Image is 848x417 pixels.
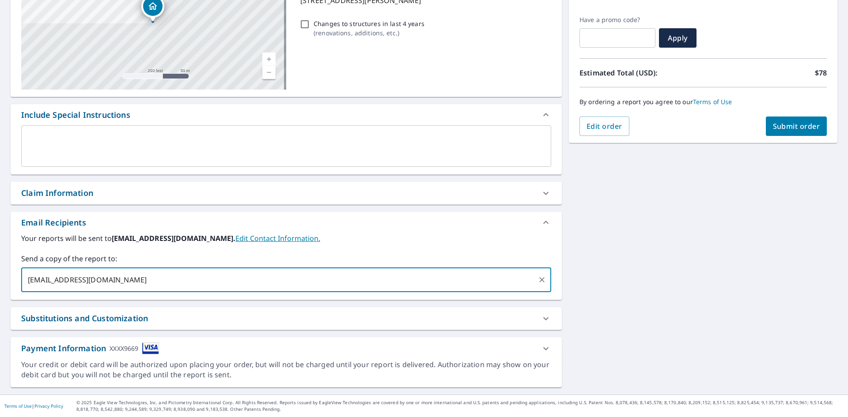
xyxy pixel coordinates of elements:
p: $78 [815,68,827,78]
div: Email Recipients [11,212,562,233]
div: Your credit or debit card will be authorized upon placing your order, but will not be charged unt... [21,360,551,380]
p: Estimated Total (USD): [579,68,703,78]
a: Privacy Policy [34,403,63,409]
button: Apply [659,28,697,48]
a: Terms of Use [693,98,732,106]
div: Include Special Instructions [11,104,562,125]
div: Email Recipients [21,217,86,229]
p: | [4,403,63,409]
div: Claim Information [11,182,562,204]
button: Clear [536,274,548,286]
button: Submit order [766,116,827,136]
div: Substitutions and Customization [11,307,562,330]
a: Terms of Use [4,403,32,409]
label: Your reports will be sent to [21,233,551,244]
div: Substitutions and Customization [21,312,148,324]
img: cardImage [142,342,159,354]
div: Payment InformationXXXX9669cardImage [11,337,562,360]
div: Include Special Instructions [21,109,130,121]
span: Apply [666,33,689,43]
label: Have a promo code? [579,16,655,24]
div: XXXX9669 [110,342,138,354]
p: By ordering a report you agree to our [579,98,827,106]
div: Payment Information [21,342,159,354]
label: Send a copy of the report to: [21,253,551,264]
div: Claim Information [21,187,93,199]
p: ( renovations, additions, etc. ) [314,28,424,38]
b: [EMAIL_ADDRESS][DOMAIN_NAME]. [112,233,235,243]
button: Edit order [579,116,629,136]
span: Edit order [587,121,622,131]
p: © 2025 Eagle View Technologies, Inc. and Pictometry International Corp. All Rights Reserved. Repo... [76,399,844,413]
a: Current Level 17, Zoom In [262,53,276,66]
span: Submit order [773,121,820,131]
p: Changes to structures in last 4 years [314,19,424,28]
a: EditContactInfo [235,233,320,243]
a: Current Level 17, Zoom Out [262,66,276,79]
